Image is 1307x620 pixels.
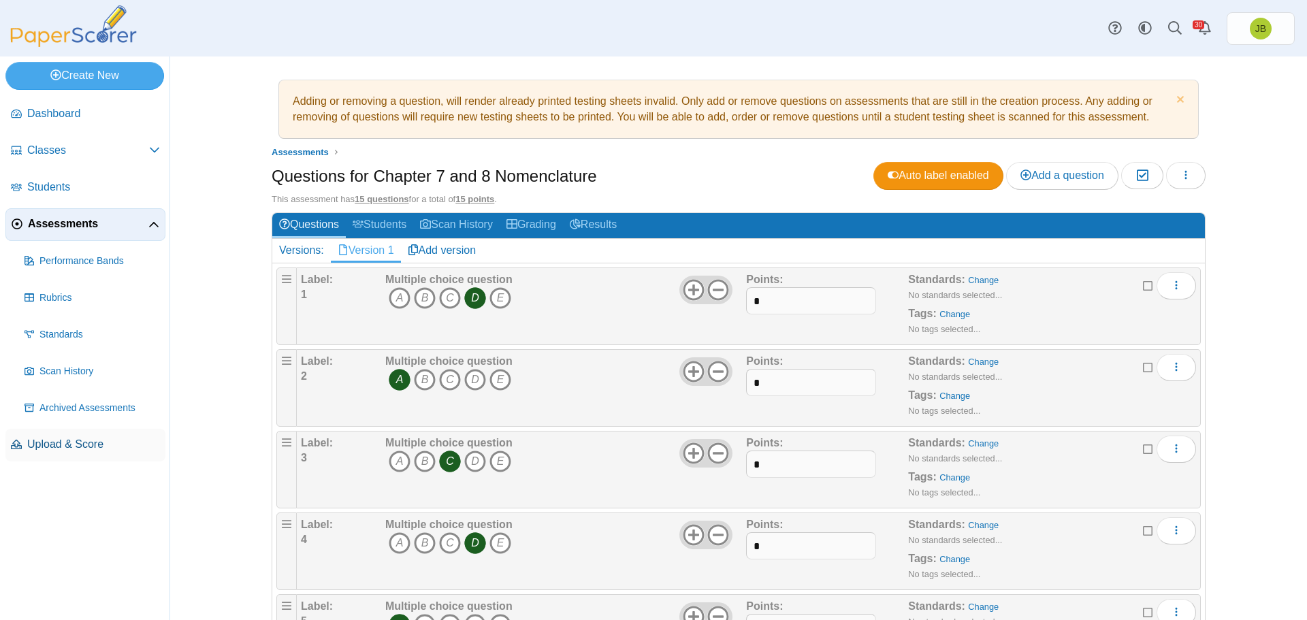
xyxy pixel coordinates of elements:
button: More options [1157,272,1196,299]
button: More options [1157,436,1196,463]
b: 4 [301,534,307,545]
a: Students [5,172,165,204]
i: A [389,369,410,391]
small: No standards selected... [908,535,1002,545]
small: No standards selected... [908,290,1002,300]
i: C [439,532,461,554]
span: Assessments [28,216,148,231]
b: Standards: [908,274,965,285]
i: B [414,369,436,391]
a: Results [563,213,624,238]
span: Add a question [1020,169,1104,181]
b: Multiple choice question [385,274,513,285]
div: Drag handle [276,512,297,590]
b: Label: [301,274,333,285]
b: Multiple choice question [385,519,513,530]
span: Joel Boyd [1250,18,1272,39]
a: Change [968,438,999,448]
a: Assessments [5,208,165,241]
div: Drag handle [276,431,297,508]
b: 2 [301,370,307,382]
a: Scan History [19,355,165,388]
div: This assessment has for a total of . [272,193,1206,206]
span: Upload & Score [27,437,160,452]
i: C [439,451,461,472]
span: Auto label enabled [888,169,989,181]
span: Students [27,180,160,195]
a: Change [968,275,999,285]
a: Joel Boyd [1227,12,1295,45]
b: Label: [301,519,333,530]
b: Label: [301,355,333,367]
i: B [414,287,436,309]
a: Auto label enabled [873,162,1003,189]
i: E [489,451,511,472]
div: Adding or removing a question, will render already printed testing sheets invalid. Only add or re... [286,87,1191,131]
b: Standards: [908,600,965,612]
small: No standards selected... [908,372,1002,382]
i: E [489,532,511,554]
span: Assessments [272,147,329,157]
b: Multiple choice question [385,600,513,612]
b: Multiple choice question [385,437,513,448]
a: Change [939,391,970,401]
i: E [489,287,511,309]
i: A [389,532,410,554]
div: Versions: [272,239,331,262]
b: Points: [746,437,783,448]
a: Upload & Score [5,429,165,461]
b: Label: [301,600,333,612]
a: Dismiss notice [1173,94,1184,108]
i: B [414,451,436,472]
b: Tags: [908,389,936,401]
a: Alerts [1190,14,1220,44]
button: More options [1157,354,1196,381]
a: Change [939,309,970,319]
a: Change [968,357,999,367]
a: Questions [272,213,346,238]
b: Points: [746,355,783,367]
a: Classes [5,135,165,167]
a: Change [939,554,970,564]
i: C [439,369,461,391]
b: Tags: [908,471,936,483]
span: Performance Bands [39,255,160,268]
a: Change [968,520,999,530]
b: Tags: [908,308,936,319]
button: More options [1157,517,1196,544]
small: No tags selected... [908,324,980,334]
a: Dashboard [5,98,165,131]
div: Drag handle [276,349,297,427]
small: No tags selected... [908,569,980,579]
b: Points: [746,519,783,530]
b: Standards: [908,355,965,367]
h1: Questions for Chapter 7 and 8 Nomenclature [272,165,597,188]
i: D [464,369,486,391]
a: Version 1 [331,239,401,262]
a: Archived Assessments [19,392,165,425]
i: A [389,287,410,309]
a: Students [346,213,413,238]
img: PaperScorer [5,5,142,47]
a: Create New [5,62,164,89]
i: B [414,532,436,554]
i: D [464,532,486,554]
a: Assessments [268,144,332,161]
b: Points: [746,274,783,285]
span: Classes [27,143,149,158]
a: Scan History [413,213,500,238]
b: 3 [301,452,307,463]
u: 15 questions [355,194,408,204]
span: Dashboard [27,106,160,121]
b: Label: [301,437,333,448]
small: No standards selected... [908,453,1002,463]
i: C [439,287,461,309]
a: Add a question [1006,162,1118,189]
small: No tags selected... [908,487,980,497]
div: Drag handle [276,267,297,345]
a: Performance Bands [19,245,165,278]
i: D [464,451,486,472]
span: Standards [39,328,160,342]
u: 15 points [455,194,494,204]
b: Standards: [908,519,965,530]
